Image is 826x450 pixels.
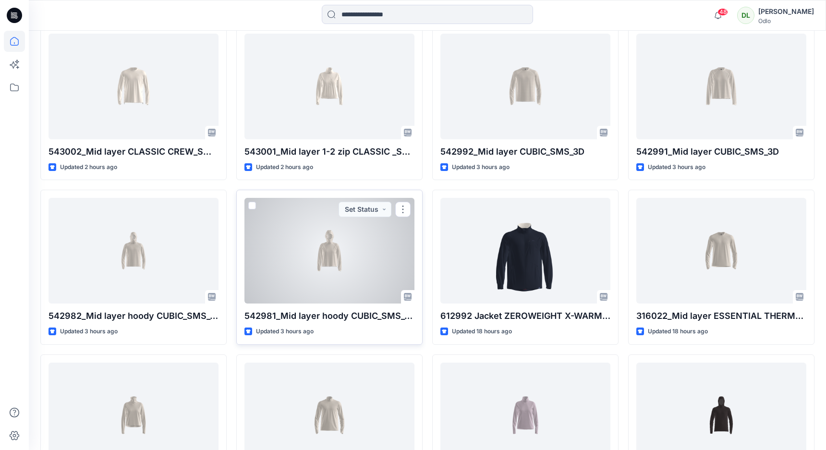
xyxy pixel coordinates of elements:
[758,6,814,17] div: [PERSON_NAME]
[636,145,806,158] p: 542991_Mid layer CUBIC_SMS_3D
[758,17,814,24] div: Odlo
[49,145,219,158] p: 543002_Mid layer CLASSIC CREW_SMS_3D
[256,327,314,337] p: Updated 3 hours ago
[636,198,806,304] a: 316022_Mid layer ESSENTIAL THERMAL_SMS_3D
[636,309,806,323] p: 316022_Mid layer ESSENTIAL THERMAL_SMS_3D
[440,145,610,158] p: 542992_Mid layer CUBIC_SMS_3D
[452,327,512,337] p: Updated 18 hours ago
[244,34,414,139] a: 543001_Mid layer 1-2 zip CLASSIC _SMS_3D
[440,309,610,323] p: 612992 Jacket ZEROWEIGHT X-WARM 80 YEARS_SMS_3D
[440,34,610,139] a: 542992_Mid layer CUBIC_SMS_3D
[60,327,118,337] p: Updated 3 hours ago
[60,162,117,172] p: Updated 2 hours ago
[648,162,705,172] p: Updated 3 hours ago
[256,162,313,172] p: Updated 2 hours ago
[244,309,414,323] p: 542981_Mid layer hoody CUBIC_SMS_3D
[717,8,728,16] span: 48
[49,198,219,304] a: 542982_Mid layer hoody CUBIC_SMS_3D
[648,327,708,337] p: Updated 18 hours ago
[49,309,219,323] p: 542982_Mid layer hoody CUBIC_SMS_3D
[49,34,219,139] a: 543002_Mid layer CLASSIC CREW_SMS_3D
[452,162,510,172] p: Updated 3 hours ago
[440,198,610,304] a: 612992 Jacket ZEROWEIGHT X-WARM 80 YEARS_SMS_3D
[244,145,414,158] p: 543001_Mid layer 1-2 zip CLASSIC _SMS_3D
[636,34,806,139] a: 542991_Mid layer CUBIC_SMS_3D
[244,198,414,304] a: 542981_Mid layer hoody CUBIC_SMS_3D
[737,7,754,24] div: DL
